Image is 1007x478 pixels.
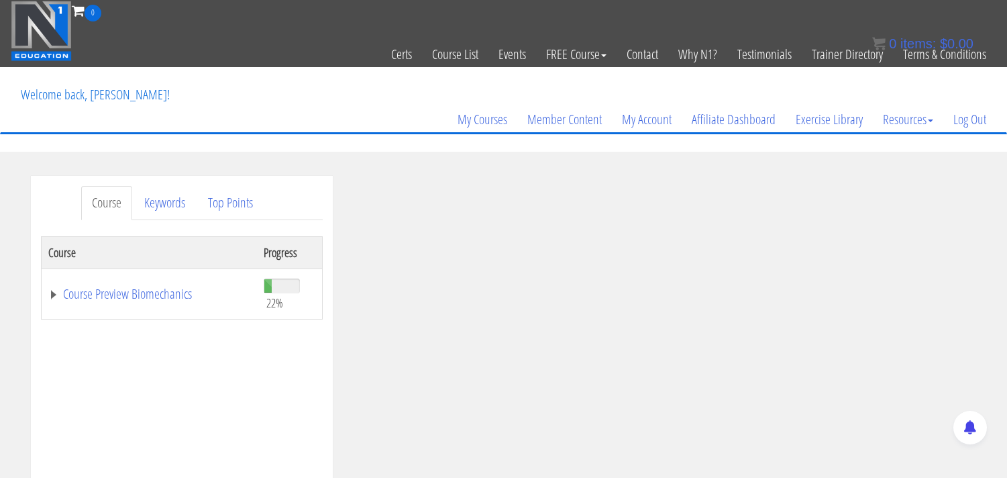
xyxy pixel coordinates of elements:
a: Contact [617,21,668,87]
img: n1-education [11,1,72,61]
span: 0 [85,5,101,21]
a: My Account [612,87,682,152]
a: Certs [381,21,422,87]
span: items: [900,36,936,51]
a: 0 [72,1,101,19]
a: Member Content [517,87,612,152]
a: 0 items: $0.00 [872,36,973,51]
img: icon11.png [872,37,886,50]
p: Welcome back, [PERSON_NAME]! [11,68,180,122]
a: Trainer Directory [802,21,893,87]
a: Resources [873,87,943,152]
a: FREE Course [536,21,617,87]
a: Affiliate Dashboard [682,87,786,152]
a: Log Out [943,87,996,152]
a: Testimonials [727,21,802,87]
a: Why N1? [668,21,727,87]
a: Events [488,21,536,87]
a: Top Points [197,186,264,220]
a: Course List [422,21,488,87]
span: 22% [266,295,283,310]
a: Course Preview Biomechanics [48,287,251,301]
th: Course [41,236,257,269]
span: $ [940,36,947,51]
a: Exercise Library [786,87,873,152]
bdi: 0.00 [940,36,973,51]
a: Course [81,186,132,220]
th: Progress [257,236,322,269]
a: Terms & Conditions [893,21,996,87]
a: My Courses [447,87,517,152]
a: Keywords [134,186,196,220]
span: 0 [889,36,896,51]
